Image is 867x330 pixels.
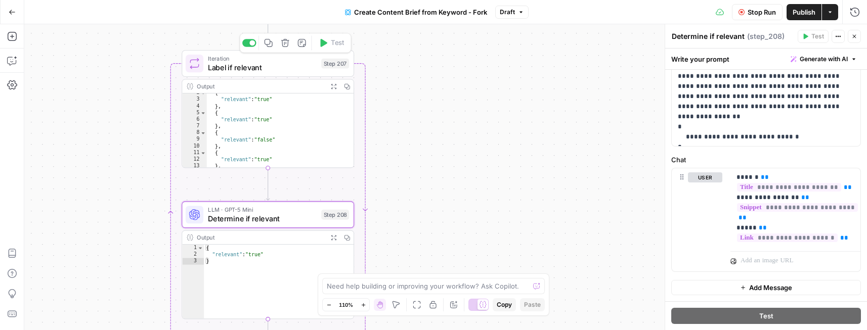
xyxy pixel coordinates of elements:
[339,301,353,309] span: 110%
[321,59,349,69] div: Step 207
[182,130,206,136] div: 8
[182,258,204,265] div: 3
[800,55,848,64] span: Generate with AI
[197,245,203,251] span: Toggle code folding, rows 1 through 3
[314,36,349,51] button: Test
[182,143,206,150] div: 10
[798,30,829,43] button: Test
[759,311,773,321] span: Test
[688,172,722,182] button: user
[671,308,861,324] button: Test
[266,168,270,200] g: Edge from step_207 to step_208
[748,7,776,17] span: Stop Run
[500,8,515,17] span: Draft
[208,54,317,63] span: Iteration
[811,32,824,41] span: Test
[671,155,861,165] label: Chat
[182,110,206,116] div: 5
[182,156,206,163] div: 12
[197,82,324,91] div: Output
[200,150,206,156] span: Toggle code folding, rows 11 through 13
[495,6,529,19] button: Draft
[672,168,722,271] div: user
[321,210,349,220] div: Step 208
[524,300,541,309] span: Paste
[665,49,867,69] div: Write your prompt
[497,300,512,309] span: Copy
[793,7,815,17] span: Publish
[787,53,861,66] button: Generate with AI
[493,298,516,311] button: Copy
[208,62,317,73] span: Label if relevant
[354,7,487,17] span: Create Content Brief from Keyword - Fork
[208,213,317,224] span: Determine if relevant
[182,50,354,168] div: IterationLabel if relevantStep 207TestOutput { "relevant":"true" }, { "relevant":"true" }, { "rel...
[331,38,344,48] span: Test
[182,251,204,258] div: 2
[182,201,354,319] div: LLM · GPT-5 MiniDetermine if relevantStep 208Output{ "relevant":"true"}
[200,130,206,136] span: Toggle code folding, rows 8 through 10
[182,103,206,110] div: 4
[749,282,792,293] span: Add Message
[747,31,785,41] span: ( step_208 )
[208,205,317,214] span: LLM · GPT-5 Mini
[182,123,206,129] div: 7
[520,298,545,311] button: Paste
[672,31,745,41] textarea: Determine if relevant
[182,116,206,123] div: 6
[339,4,493,20] button: Create Content Brief from Keyword - Fork
[200,110,206,116] span: Toggle code folding, rows 5 through 7
[787,4,821,20] button: Publish
[182,163,206,169] div: 13
[671,280,861,295] button: Add Message
[197,233,324,242] div: Output
[182,150,206,156] div: 11
[182,97,206,103] div: 3
[182,136,206,143] div: 9
[182,245,204,251] div: 1
[732,4,783,20] button: Stop Run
